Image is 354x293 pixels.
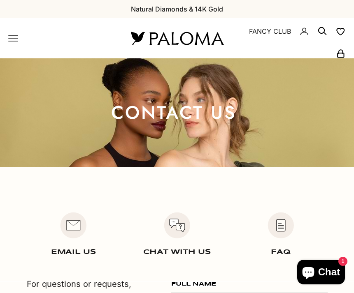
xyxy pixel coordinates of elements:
div: Item 1 of 3 [27,212,121,256]
p: CONTACT US [13,104,334,121]
inbox-online-store-chat: Shopify online store chat [295,260,347,286]
a: FAQ [271,249,290,256]
div: Item 2 of 3 [130,212,224,256]
div: Item 3 of 3 [234,212,328,256]
a: CHAT WITH US [143,249,211,256]
p: Natural Diamonds & 14K Gold [131,4,223,14]
nav: Primary navigation [8,33,111,43]
a: FANCY CLUB [249,26,291,37]
a: EMAIL US [51,249,96,256]
nav: Secondary navigation [243,18,346,58]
